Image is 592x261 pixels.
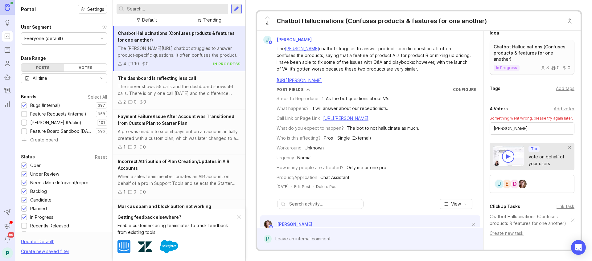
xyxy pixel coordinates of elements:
[562,66,570,70] div: 0
[554,105,574,112] div: Add voter
[123,99,126,105] div: 2
[95,155,107,159] div: Reset
[2,17,13,28] a: Ideas
[277,184,288,189] a: [DATE]
[320,174,349,181] div: Chat Assistant
[118,75,196,81] span: The dashboard is reflecting less call
[496,65,517,70] p: in progress
[324,135,371,141] div: Pros - Single (External)
[323,116,368,121] a: [URL][PERSON_NAME]
[2,85,13,96] a: Changelog
[113,26,245,71] a: Chatbot Hallucinations (Confuses products & features for one another)The [PERSON_NAME][URL] chatb...
[490,85,500,92] div: Tags
[21,238,54,248] div: Update ' Default '
[277,87,304,92] div: Post Fields
[494,125,570,132] input: Search for a user...
[451,201,461,207] span: View
[30,171,59,177] div: Under Review
[502,179,512,189] div: E
[528,153,568,167] div: Vote on behalf of your users
[118,204,211,209] span: Mark as spam and block button not working
[490,40,574,75] a: Chatbot Hallucinations (Confuses products & features for one another)in progress300
[118,114,234,126] span: Payment Failure/Issue After Account was Transitioned from Custom Plan to Starter Plan
[2,247,13,259] div: P
[277,95,319,102] div: Steps to Reproduce
[285,46,319,51] a: [PERSON_NAME]
[30,197,51,203] div: Candidate
[24,35,63,42] div: Everyone (default)
[118,31,235,43] span: Chatbot Hallucinations (Confuses products & features for one another)
[347,125,419,132] div: The bot to not hallucinate as much.
[88,95,107,99] div: Select All
[277,164,343,171] div: How many people are affected?
[263,36,271,44] div: J
[30,205,47,212] div: Planned
[118,159,229,171] span: Incorrect Attribution of Plan Creation/Updates in AIR Accounts
[490,213,571,227] a: Chatbot Hallucinations (Confuses products & features for one another)
[347,164,386,171] div: Only me or one pro
[571,240,586,255] div: Open Intercom Messenger
[2,71,13,83] a: Autopilot
[316,184,338,189] div: Delete Post
[118,128,240,142] div: A pro was unable to submit payment on an account initially created with a custom plan, which was ...
[294,184,310,189] div: Edit Post
[213,61,240,67] div: in progress
[260,220,312,228] a: Maddy Martin[PERSON_NAME]
[2,31,13,42] a: Portal
[117,214,237,221] div: Getting feedback elsewhere?
[117,222,237,236] div: Enable customer-facing teammates to track feedback from existing tools.
[277,154,294,161] div: Urgency
[64,64,107,71] div: Votes
[493,146,524,166] img: video-thumbnail-vote-d41b83416815613422e2ca741bf692cc.jpg
[142,17,157,23] div: Default
[305,145,324,151] div: Unknown
[21,23,51,31] div: User Segment
[30,188,47,195] div: Backlog
[98,103,105,108] p: 397
[277,222,312,227] span: [PERSON_NAME]
[490,29,499,37] div: Idea
[134,60,139,67] div: 10
[490,203,520,210] div: ClickUp Tasks
[87,6,104,12] span: Settings
[21,93,36,100] div: Boards
[494,44,570,62] p: Chatbot Hallucinations (Confuses products & features for one another)
[118,173,240,187] div: When a sales team member creates an AIR account on behalf of a pro in Support Tools and selects t...
[123,144,125,150] div: 1
[138,240,152,254] img: Zendesk logo
[117,240,130,253] img: Intercom logo
[30,179,88,186] div: Needs More Info/verif/repro
[277,115,320,122] div: Call Link or Page Link
[268,40,273,45] img: member badge
[551,66,560,70] div: 0
[277,125,344,132] div: What do you expect to happen?
[260,36,317,44] a: J[PERSON_NAME]
[8,232,14,238] span: 99
[557,203,574,210] div: Link task
[289,201,360,207] input: Search activity...
[21,153,35,161] div: Status
[2,220,13,231] button: Announcements
[30,119,81,126] div: [PERSON_NAME] (Public)
[277,174,317,181] div: Product/Application
[453,87,476,92] a: Configure
[2,234,13,245] button: Notifications
[277,87,310,92] button: Post Fields
[118,83,240,97] div: The server shows 55 calls and the dashboard shows 46 calls. There is only one call [DATE] and the...
[98,129,105,134] p: 596
[97,76,107,81] svg: toggle icon
[490,116,574,121] div: Something went wrong, please try again later.
[123,60,126,67] div: 4
[30,222,69,229] div: Recently Released
[269,225,273,229] img: member badge
[33,75,47,82] div: All time
[2,44,13,55] a: Roadmaps
[203,17,221,23] div: Trending
[123,189,125,195] div: 1
[21,138,107,143] a: Create board
[2,207,13,218] button: Send to Autopilot
[277,78,322,83] a: [URL][PERSON_NAME]
[21,6,36,13] h1: Portal
[277,105,309,112] div: What happens?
